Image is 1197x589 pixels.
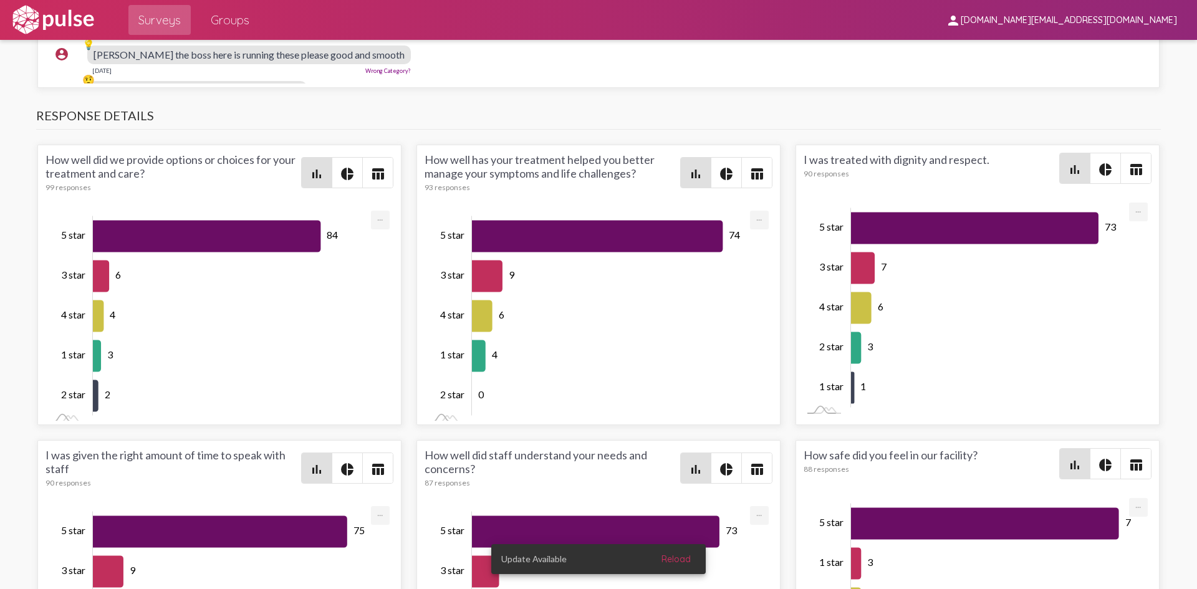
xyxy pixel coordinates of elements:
tspan: 75 [353,525,364,537]
mat-icon: pie_chart [340,166,355,181]
button: Bar chart [302,453,332,483]
mat-icon: table_chart [749,166,764,181]
span: Update Available [501,553,567,565]
a: Surveys [128,5,191,35]
mat-icon: pie_chart [719,462,734,477]
button: Reload [651,548,701,570]
mat-icon: table_chart [1128,162,1143,177]
button: Bar chart [681,158,711,188]
tspan: 84 [327,229,338,241]
tspan: 3 [107,349,113,361]
a: Export [Press ENTER or use arrow keys to navigate] [1129,203,1148,214]
button: Table view [363,158,393,188]
div: 99 responses [46,183,301,192]
a: Export [Press ENTER or use arrow keys to navigate] [750,211,769,223]
tspan: 2 [104,389,110,401]
div: I was given the right amount of time to speak with staff [46,448,301,487]
tspan: 6 [115,269,121,281]
div: 88 responses [804,464,1059,474]
tspan: 4 star [61,309,85,321]
mat-icon: pie_chart [719,166,734,181]
button: Pie style chart [711,453,741,483]
tspan: 3 [867,341,873,353]
button: Pie style chart [1090,449,1120,479]
g: Chart [440,216,752,416]
h3: Response Details [36,108,1161,130]
mat-icon: pie_chart [1098,162,1113,177]
tspan: 3 star [819,261,844,273]
a: Groups [201,5,259,35]
button: Table view [1121,153,1151,183]
div: 🤨 [82,74,95,86]
mat-icon: table_chart [749,462,764,477]
div: 💡 [82,38,95,50]
div: [DATE] [92,67,112,74]
div: How well did we provide options or choices for your treatment and care? [46,153,301,192]
tspan: 1 star [819,557,844,568]
a: Export [Press ENTER or use arrow keys to navigate] [371,506,390,518]
button: Table view [363,453,393,483]
tspan: 9 [508,269,514,281]
button: Pie style chart [711,158,741,188]
span: Reload [661,553,691,565]
tspan: 6 [877,301,883,313]
tspan: 5 star [819,221,844,233]
tspan: 3 star [440,565,464,577]
span: Groups [211,9,249,31]
tspan: 1 [860,381,866,393]
mat-icon: bar_chart [1067,162,1082,177]
tspan: 79 [1125,517,1137,529]
tspan: 3 star [61,565,85,577]
tspan: 5 star [440,525,464,537]
div: How safe did you feel in our facility? [804,448,1059,479]
mat-icon: person [946,13,961,28]
mat-icon: account_circle [54,47,69,62]
a: Export [Press ENTER or use arrow keys to navigate] [1129,498,1148,510]
tspan: 73 [725,525,737,537]
mat-icon: bar_chart [309,166,324,181]
mat-icon: account_circle [54,82,69,97]
g: Chart [819,208,1132,408]
a: Export [Press ENTER or use arrow keys to navigate] [750,506,769,518]
mat-icon: pie_chart [1098,457,1113,472]
button: Bar chart [302,158,332,188]
a: Wrong Category? [365,67,411,74]
tspan: 1 star [819,381,844,393]
button: Table view [742,453,772,483]
button: Pie style chart [332,453,362,483]
div: How well has your treatment helped you better manage your symptoms and life challenges? [425,153,680,192]
button: Bar chart [681,453,711,483]
button: Table view [742,158,772,188]
mat-icon: bar_chart [688,462,703,477]
tspan: 4 [110,309,115,321]
tspan: 1 star [440,349,464,361]
button: Pie style chart [332,158,362,188]
tspan: 3 star [440,269,464,281]
tspan: 2 star [440,389,464,401]
button: Pie style chart [1090,153,1120,183]
tspan: 4 [491,349,497,361]
g: Series [93,221,320,412]
div: I was treated with dignity and respect. [804,153,1059,184]
div: 90 responses [804,169,1059,178]
tspan: 6 [498,309,504,321]
tspan: 2 star [61,389,85,401]
tspan: 3 [867,557,873,568]
div: 93 responses [425,183,680,192]
g: Series [851,213,1098,404]
div: 90 responses [46,478,301,487]
mat-icon: bar_chart [309,462,324,477]
g: Series [472,221,723,412]
tspan: 7 [881,261,887,273]
mat-icon: table_chart [370,462,385,477]
span: Surveys [138,9,181,31]
tspan: 9 [129,565,135,577]
mat-icon: bar_chart [688,166,703,181]
mat-icon: table_chart [1128,457,1143,472]
mat-icon: table_chart [370,166,385,181]
mat-icon: pie_chart [340,462,355,477]
tspan: 2 star [819,341,844,353]
g: Chart [61,216,373,416]
button: [DOMAIN_NAME][EMAIL_ADDRESS][DOMAIN_NAME] [936,8,1187,31]
tspan: 74 [729,229,740,241]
